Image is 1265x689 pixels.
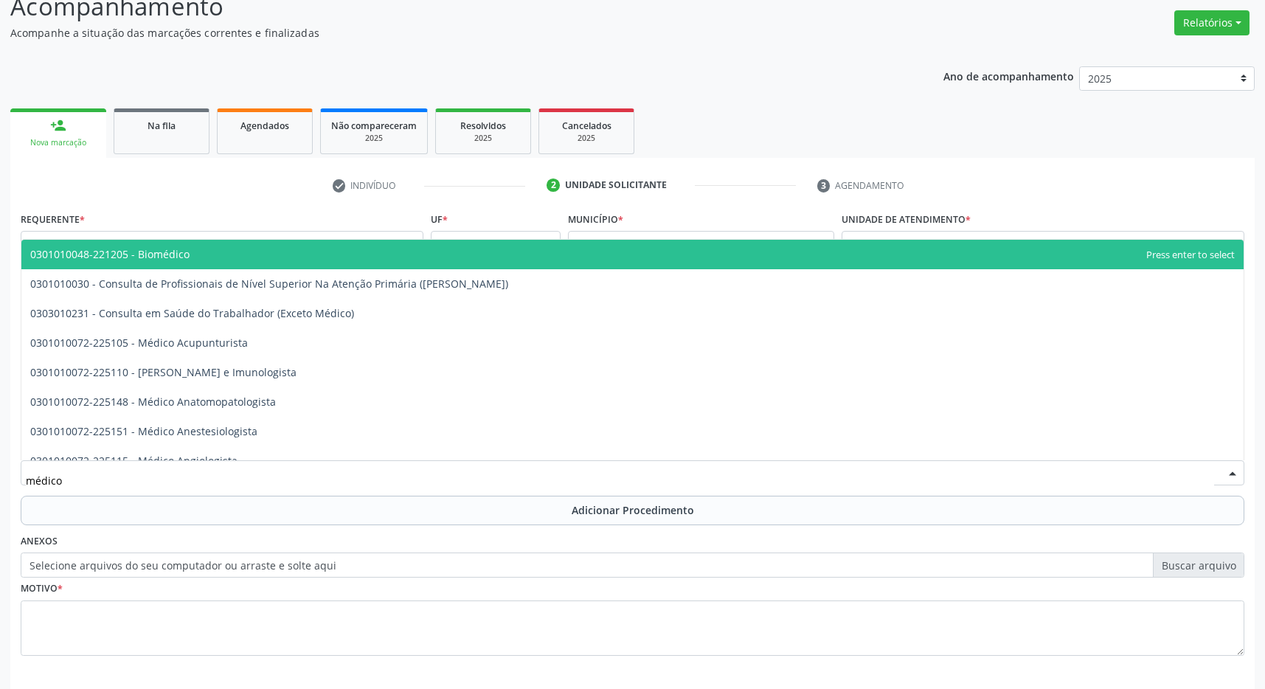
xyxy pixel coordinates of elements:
label: Motivo [21,578,63,600]
div: Unidade solicitante [565,179,667,192]
div: 2025 [446,133,520,144]
button: Relatórios [1174,10,1250,35]
div: Nova marcação [21,137,96,148]
label: Unidade de atendimento [842,208,971,231]
div: 2025 [331,133,417,144]
span: Agendados [240,120,289,132]
span: Profissional de Saúde [26,236,393,251]
p: Ano de acompanhamento [943,66,1074,85]
div: person_add [50,117,66,134]
label: UF [431,208,448,231]
span: 0301010072-225110 - [PERSON_NAME] e Imunologista [30,365,297,379]
span: Adicionar Procedimento [572,502,694,518]
button: Adicionar Procedimento [21,496,1244,525]
span: 2010909 Usf 02 [PERSON_NAME] [847,236,1214,251]
span: Não compareceram [331,120,417,132]
input: Buscar por procedimento [26,465,1214,495]
span: 0301010072-225115 - Médico Angiologista [30,454,238,468]
span: Cancelados [562,120,611,132]
span: Resolvidos [460,120,506,132]
p: Acompanhe a situação das marcações correntes e finalizadas [10,25,881,41]
label: Requerente [21,208,85,231]
span: 0303010231 - Consulta em Saúde do Trabalhador (Exceto Médico) [30,306,354,320]
label: Município [568,208,623,231]
label: Anexos [21,530,58,553]
span: 0301010030 - Consulta de Profissionais de Nível Superior Na Atenção Primária ([PERSON_NAME]) [30,277,508,291]
span: 0301010048-221205 - Biomédico [30,247,190,261]
span: 0301010072-225151 - Médico Anestesiologista [30,424,257,438]
div: 2 [547,179,560,192]
span: 0301010072-225148 - Médico Anatomopatologista [30,395,276,409]
span: Flexeiras [573,236,804,251]
span: AL [436,236,530,251]
div: 2025 [550,133,623,144]
span: 0301010072-225105 - Médico Acupunturista [30,336,248,350]
span: Na fila [148,120,176,132]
